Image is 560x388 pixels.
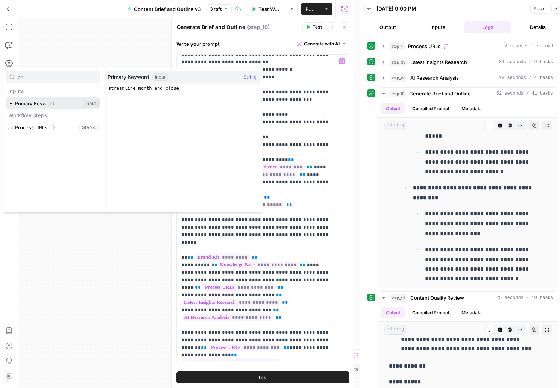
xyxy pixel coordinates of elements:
[410,58,467,66] span: Latest Insights Research
[410,294,464,302] span: Content Quality Review
[258,374,268,381] span: Test
[364,21,411,33] button: Output
[408,103,454,114] button: Compiled Prompt
[6,85,100,97] p: Inputs
[176,371,349,383] button: Test
[504,43,553,50] span: 2 minutes 1 second
[6,121,100,133] button: Select variable Process URLs
[390,74,407,82] span: step_68
[499,74,553,81] span: 19 seconds / 4 tasks
[123,3,205,15] button: Content Brief and Outline v3
[408,42,440,50] span: Process URLs
[152,73,168,81] div: Input
[258,5,281,13] span: Test Workflow
[384,121,407,130] span: string
[457,307,486,318] button: Metadata
[390,294,407,302] span: step_47
[302,22,325,32] button: Test
[464,21,511,33] button: Logs
[409,90,471,97] span: Generate Brief and Outline
[530,4,549,14] button: Reset
[301,3,320,15] button: Publish
[496,90,553,97] span: 52 seconds / 41 tasks
[499,59,553,65] span: 31 seconds / 9 tasks
[414,21,461,33] button: Inputs
[244,73,256,81] span: String
[496,294,553,301] span: 25 seconds / 10 tasks
[378,40,558,52] button: 2 minutes 1 second
[378,88,558,100] button: 52 seconds / 41 tasks
[172,36,354,52] div: Write your prompt
[378,100,558,288] div: 52 seconds / 41 tasks
[534,5,546,12] span: Reset
[384,325,407,335] span: string
[378,56,558,68] button: 31 seconds / 9 tasks
[313,24,322,30] span: Test
[304,41,340,47] span: Generate with AI
[6,109,100,121] p: Workflow Steps
[378,292,558,304] button: 25 seconds / 10 tasks
[457,103,486,114] button: Metadata
[294,39,349,49] button: Generate with AI
[247,23,270,31] span: ( step_10 )
[381,307,405,318] button: Output
[210,6,222,12] span: Draft
[381,103,405,114] button: Output
[134,5,201,13] span: Content Brief and Outline v3
[305,5,316,13] span: Publish
[207,4,232,14] button: Draft
[390,58,407,66] span: step_39
[390,42,405,50] span: step_4
[6,97,100,109] button: Select variable Primary Keyword
[247,3,286,15] button: Test Workflow
[177,23,245,31] textarea: Generate Brief and Outline
[410,74,459,82] span: AI Research Analysis
[18,73,97,81] input: Search
[390,90,406,97] span: step_10
[108,73,149,81] span: Primary Keyword
[408,307,454,318] button: Compiled Prompt
[378,72,558,84] button: 19 seconds / 4 tasks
